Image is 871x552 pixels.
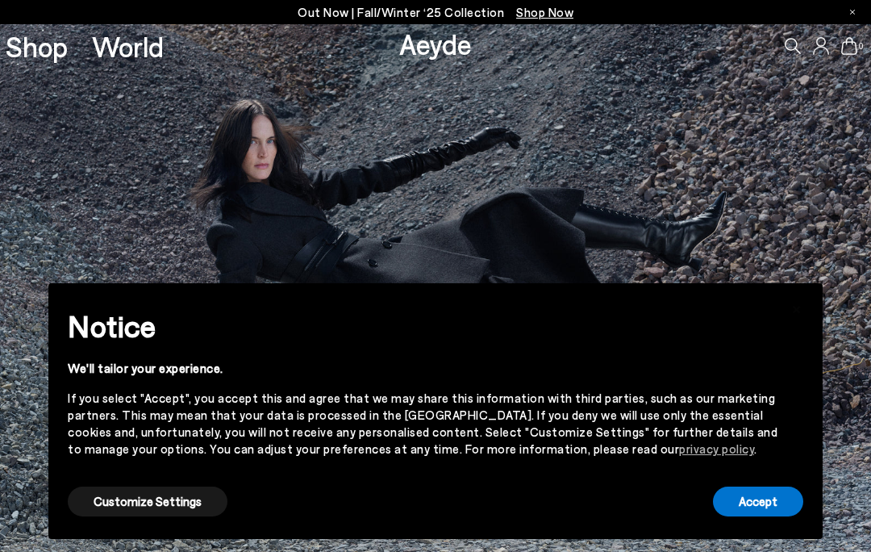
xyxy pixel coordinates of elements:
a: World [92,32,164,61]
a: Shop [6,32,68,61]
div: We'll tailor your experience. [68,360,777,377]
a: Aeyde [399,27,472,61]
span: × [791,295,802,319]
span: 0 [857,42,865,51]
div: If you select "Accept", you accept this and agree that we may share this information with third p... [68,390,777,458]
p: Out Now | Fall/Winter ‘25 Collection [298,2,573,23]
span: Navigate to /collections/new-in [516,5,573,19]
h2: Notice [68,305,777,347]
a: 0 [841,37,857,55]
button: Accept [713,487,803,516]
button: Close this notice [777,288,816,327]
a: privacy policy [679,441,754,456]
button: Customize Settings [68,487,227,516]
